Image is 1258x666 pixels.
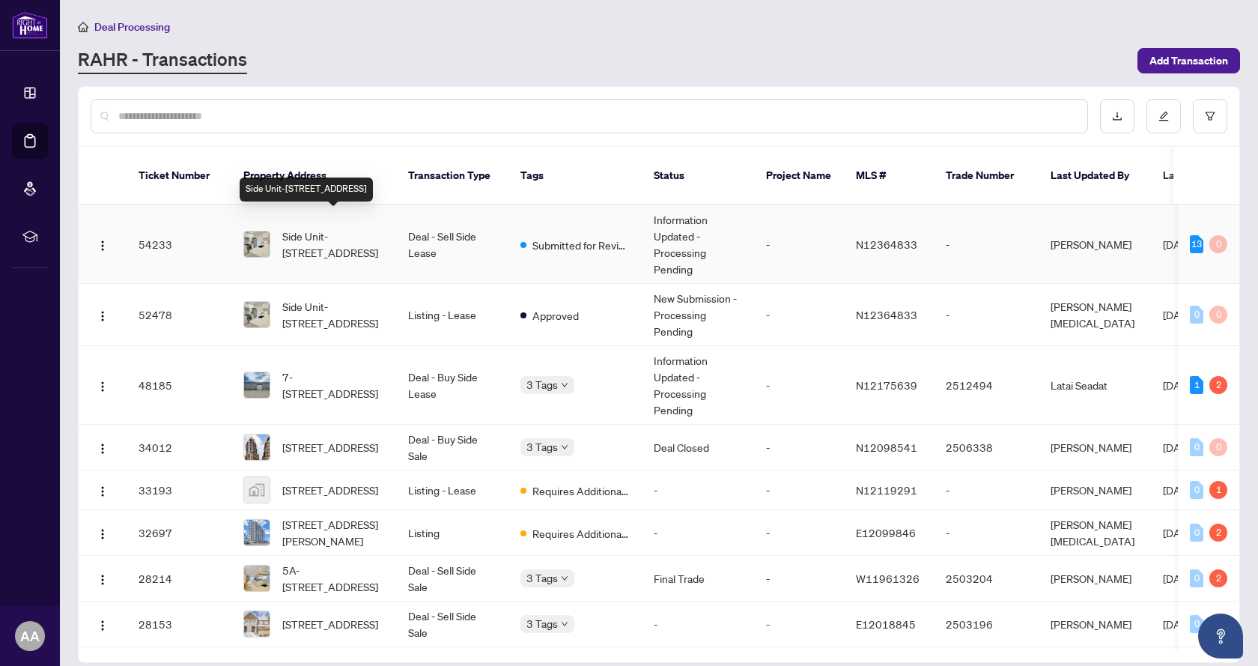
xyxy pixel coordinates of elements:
span: Side Unit-[STREET_ADDRESS] [282,228,384,261]
span: down [561,620,568,628]
td: - [754,556,844,602]
span: N12364833 [856,308,917,321]
div: 0 [1190,569,1203,587]
span: AA [20,626,40,647]
span: Requires Additional Docs [532,525,630,542]
td: Latai Seadat [1039,346,1151,425]
td: Deal - Sell Side Lease [396,205,508,284]
th: Project Name [754,147,844,205]
img: thumbnail-img [244,566,270,591]
td: - [754,602,844,647]
td: 48185 [127,346,231,425]
span: down [561,381,568,389]
img: thumbnail-img [244,231,270,257]
img: thumbnail-img [244,611,270,637]
img: thumbnail-img [244,302,270,327]
div: 2 [1209,569,1227,587]
td: 33193 [127,470,231,510]
span: E12099846 [856,526,916,539]
td: - [642,510,754,556]
td: [PERSON_NAME] [1039,556,1151,602]
button: Add Transaction [1137,48,1240,73]
td: Deal - Sell Side Sale [396,556,508,602]
div: Side Unit-[STREET_ADDRESS] [240,178,373,202]
th: Trade Number [934,147,1039,205]
td: Deal - Buy Side Sale [396,425,508,470]
td: Deal - Sell Side Sale [396,602,508,647]
td: 2512494 [934,346,1039,425]
td: - [934,510,1039,556]
img: thumbnail-img [244,477,270,503]
td: New Submission - Processing Pending [642,284,754,346]
span: download [1112,111,1122,121]
button: Logo [91,566,115,590]
td: - [934,470,1039,510]
span: Submitted for Review [532,237,630,253]
span: W11961326 [856,572,920,585]
td: Deal Closed [642,425,754,470]
img: Logo [97,620,109,632]
td: Listing - Lease [396,470,508,510]
td: Listing - Lease [396,284,508,346]
div: 0 [1190,615,1203,633]
div: 0 [1190,481,1203,499]
td: - [754,205,844,284]
img: Logo [97,574,109,586]
td: - [754,510,844,556]
div: 2 [1209,376,1227,394]
td: 34012 [127,425,231,470]
button: download [1100,99,1134,133]
div: 0 [1209,235,1227,253]
span: N12119291 [856,483,917,497]
td: - [754,346,844,425]
span: N12175639 [856,378,917,392]
span: Add Transaction [1149,49,1228,73]
img: thumbnail-img [244,435,270,460]
div: 0 [1209,438,1227,456]
td: - [642,470,754,510]
div: 1 [1190,376,1203,394]
span: Approved [532,307,579,324]
td: Information Updated - Processing Pending [642,346,754,425]
button: filter [1193,99,1227,133]
button: Logo [91,521,115,545]
span: [DATE] [1163,617,1196,631]
span: [DATE] [1163,237,1196,251]
td: [PERSON_NAME] [1039,425,1151,470]
span: down [561,575,568,582]
td: 2506338 [934,425,1039,470]
span: [DATE] [1163,378,1196,392]
td: - [754,284,844,346]
button: Logo [91,232,115,256]
span: 3 Tags [526,438,558,455]
td: 54233 [127,205,231,284]
span: edit [1158,111,1169,121]
button: Logo [91,478,115,502]
img: Logo [97,528,109,540]
div: 0 [1190,524,1203,542]
a: RAHR - Transactions [78,47,247,74]
img: Logo [97,443,109,455]
th: Ticket Number [127,147,231,205]
div: 1 [1209,481,1227,499]
td: 28153 [127,602,231,647]
span: down [561,444,568,451]
span: [DATE] [1163,572,1196,585]
td: - [754,425,844,470]
span: [STREET_ADDRESS] [282,482,378,498]
td: [PERSON_NAME] [1039,205,1151,284]
span: 7-[STREET_ADDRESS] [282,369,384,402]
div: 2 [1209,524,1227,542]
td: - [642,602,754,647]
button: Logo [91,612,115,636]
span: 3 Tags [526,569,558,587]
img: thumbnail-img [244,372,270,398]
td: 52478 [127,284,231,346]
td: [PERSON_NAME][MEDICAL_DATA] [1039,284,1151,346]
span: [STREET_ADDRESS][PERSON_NAME] [282,516,384,549]
span: 3 Tags [526,376,558,393]
th: Tags [508,147,642,205]
td: 2503196 [934,602,1039,647]
img: Logo [97,381,109,393]
span: [STREET_ADDRESS] [282,616,378,632]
